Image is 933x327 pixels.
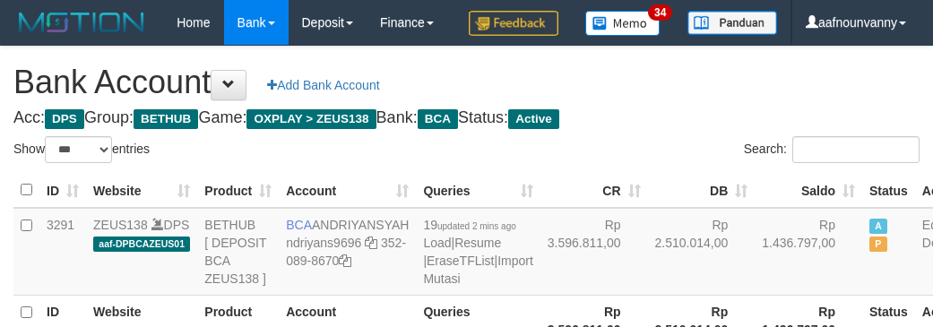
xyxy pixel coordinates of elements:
span: OXPLAY > ZEUS138 [246,109,376,129]
th: ID: activate to sort column ascending [39,173,86,208]
h1: Bank Account [13,65,920,100]
img: panduan.png [687,11,777,35]
label: Search: [744,136,920,163]
label: Show entries [13,136,150,163]
th: Queries: activate to sort column ascending [416,173,540,208]
span: Paused [869,237,887,252]
span: DPS [45,109,84,129]
img: Feedback.jpg [469,11,558,36]
td: ANDRIYANSYAH 352-089-8670 [279,208,416,296]
th: Account: activate to sort column ascending [279,173,416,208]
span: Active [508,109,559,129]
img: MOTION_logo.png [13,9,150,36]
th: Website: activate to sort column ascending [86,173,197,208]
span: BCA [418,109,458,129]
span: Active [869,219,887,234]
a: Add Bank Account [255,70,391,100]
th: Status [862,173,915,208]
th: CR: activate to sort column ascending [540,173,648,208]
span: aaf-DPBCAZEUS01 [93,237,190,252]
td: 3291 [39,208,86,296]
input: Search: [792,136,920,163]
span: | | | [423,218,532,286]
th: Saldo: activate to sort column ascending [755,173,862,208]
a: ZEUS138 [93,218,148,232]
select: Showentries [45,136,112,163]
span: 34 [648,4,672,21]
td: Rp 3.596.811,00 [540,208,648,296]
td: BETHUB [ DEPOSIT BCA ZEUS138 ] [197,208,279,296]
td: Rp 2.510.014,00 [648,208,756,296]
span: updated 2 mins ago [437,221,516,231]
img: Button%20Memo.svg [585,11,661,36]
a: Load [423,236,451,250]
h4: Acc: Group: Game: Bank: Status: [13,109,920,127]
a: Import Mutasi [423,254,532,286]
a: Resume [454,236,501,250]
th: Product: activate to sort column ascending [197,173,279,208]
th: DB: activate to sort column ascending [648,173,756,208]
span: BCA [286,218,312,232]
span: 19 [423,218,515,232]
a: ndriyans9696 [286,236,361,250]
td: Rp 1.436.797,00 [755,208,862,296]
a: Copy ndriyans9696 to clipboard [365,236,377,250]
span: BETHUB [134,109,198,129]
td: DPS [86,208,197,296]
a: EraseTFList [427,254,494,268]
a: Copy 3520898670 to clipboard [339,254,351,268]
